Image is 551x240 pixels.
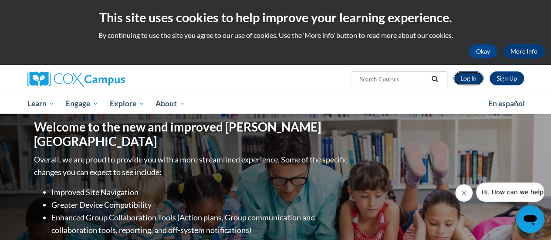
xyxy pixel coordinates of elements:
a: En español [483,95,531,113]
a: Cox Campus [27,71,184,87]
a: About [150,94,191,114]
a: Engage [60,94,104,114]
span: En español [488,99,525,108]
li: Enhanced Group Collaboration Tools (Action plans, Group communication and collaboration tools, re... [51,211,350,237]
li: Greater Device Compatibility [51,199,350,211]
input: Search Courses [358,74,428,85]
iframe: Button to launch messaging window [516,205,544,233]
h2: This site uses cookies to help improve your learning experience. [7,9,544,26]
li: Improved Site Navigation [51,186,350,199]
p: Overall, we are proud to provide you with a more streamlined experience. Some of the specific cha... [34,153,350,179]
a: Log In [453,71,483,85]
img: Cox Campus [27,71,125,87]
iframe: Close message [455,184,473,202]
span: Hi. How can we help? [5,6,71,13]
a: More Info [504,44,544,58]
span: About [155,98,185,109]
span: Engage [66,98,98,109]
span: Explore [110,98,145,109]
span: Learn [27,98,54,109]
iframe: Message from company [476,183,544,202]
p: By continuing to use the site you agree to our use of cookies. Use the ‘More info’ button to read... [7,30,544,40]
button: Search [428,74,441,85]
div: Main menu [21,94,531,114]
button: Okay [469,44,497,58]
a: Explore [104,94,150,114]
a: Learn [22,94,61,114]
h1: Welcome to the new and improved [PERSON_NAME][GEOGRAPHIC_DATA] [34,120,350,149]
a: Register [490,71,524,85]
